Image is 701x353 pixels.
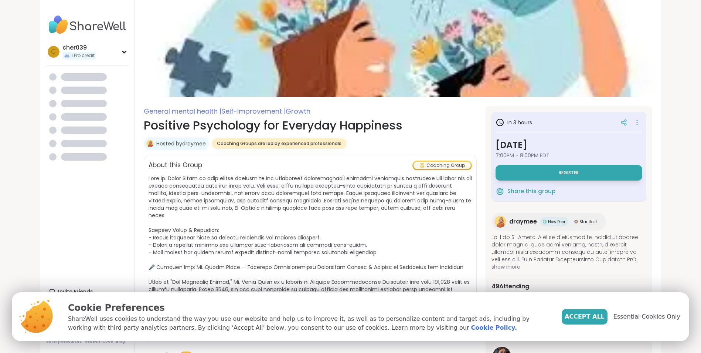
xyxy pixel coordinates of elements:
[491,263,646,270] span: show more
[149,161,202,170] h2: About this Group
[559,170,579,176] span: Register
[85,339,113,344] a: Redeem Code
[494,216,506,228] img: draymee
[543,220,547,223] img: New Peer
[62,44,96,52] div: cher039
[509,217,537,226] span: draymee
[286,107,310,116] span: Growth
[51,47,56,57] span: c
[548,219,565,225] span: New Peer
[68,301,550,315] p: Cookie Preferences
[46,12,129,38] img: ShareWell Nav Logo
[144,117,477,134] h1: Positive Psychology for Everyday Happiness
[496,138,642,152] h3: [DATE]
[144,107,221,116] span: General mental health |
[414,162,471,169] div: Coaching Group
[496,184,555,199] button: Share this group
[491,233,646,263] span: Lo! I do Si. Ametc. A el se d eiusmod te incidid utlaboree dolor magn aliquae admi veniamq, nostr...
[221,107,286,116] span: Self-Improvement |
[496,165,642,181] button: Register
[71,53,95,59] span: 1 Pro credit
[471,323,517,332] a: Cookie Policy.
[496,152,642,159] span: 7:00PM - 8:00PM EDT
[507,187,555,196] span: Share this group
[146,140,154,147] img: draymee
[562,309,608,325] button: Accept All
[579,219,597,225] span: Star Host
[156,140,206,147] a: Hosted bydraymee
[149,175,472,337] span: Lore Ip. Dolor Sitam co adip elitse doeiusm te inc utlaboreet doloremagnaali enimadmi veniamquis ...
[565,312,605,321] span: Accept All
[46,339,82,344] a: Safety Resources
[46,285,129,298] div: Invite Friends
[574,220,578,223] img: Star Host
[613,312,680,321] span: Essential Cookies Only
[217,141,341,147] span: Coaching Groups are led by experienced professionals
[496,118,532,127] h3: in 3 hours
[116,339,125,344] a: Blog
[491,282,529,291] span: 49 Attending
[491,213,606,231] a: draymeedraymeeNew PeerNew PeerStar HostStar Host
[68,315,550,332] p: ShareWell uses cookies to understand the way you use our website and help us to improve it, as we...
[496,187,504,196] img: ShareWell Logomark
